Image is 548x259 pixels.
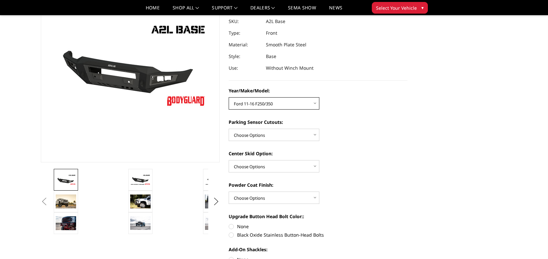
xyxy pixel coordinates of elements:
img: A2L Series - Base Front Bumper (Non Winch) [205,174,225,185]
dd: A2L Base [266,16,285,27]
dd: Base [266,51,276,62]
img: A2L Series - Base Front Bumper (Non Winch) [205,217,225,230]
dt: SKU: [229,16,261,27]
label: Upgrade Button Head Bolt Color:: [229,213,407,220]
dd: Front [266,27,277,39]
label: Powder Coat Finish: [229,182,407,188]
img: 2019 GMC 1500 [56,194,76,208]
label: Black Oxide Stainless Button-Head Bolts [229,231,407,238]
label: Add-On Shackles: [229,246,407,253]
label: Center Skid Option: [229,150,407,157]
a: Support [212,6,237,15]
dd: Smooth Plate Steel [266,39,306,51]
label: Year/Make/Model: [229,87,407,94]
a: Dealers [250,6,275,15]
button: Select Your Vehicle [372,2,428,14]
dt: Use: [229,62,261,74]
a: Home [146,6,160,15]
dt: Material: [229,39,261,51]
dd: Without Winch Mount [266,62,314,74]
span: Select Your Vehicle [376,5,417,11]
a: News [329,6,342,15]
label: Parking Sensor Cutouts: [229,119,407,125]
label: None [229,223,407,230]
dt: Type: [229,27,261,39]
a: shop all [173,6,199,15]
button: Previous [39,197,49,206]
span: ▾ [421,4,424,11]
img: 2020 Chevrolet HD - Compatible with block heater connection [130,194,151,208]
a: SEMA Show [288,6,316,15]
img: A2L Series - Base Front Bumper (Non Winch) [56,216,76,230]
button: Next [211,197,221,206]
iframe: Chat Widget [516,228,548,259]
img: A2L Series - Base Front Bumper (Non Winch) [56,174,76,185]
img: 2020 RAM HD - Available in single light bar configuration only [205,194,225,208]
dt: Style: [229,51,261,62]
img: A2L Series - Base Front Bumper (Non Winch) [130,217,151,230]
img: A2L Series - Base Front Bumper (Non Winch) [130,174,151,185]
